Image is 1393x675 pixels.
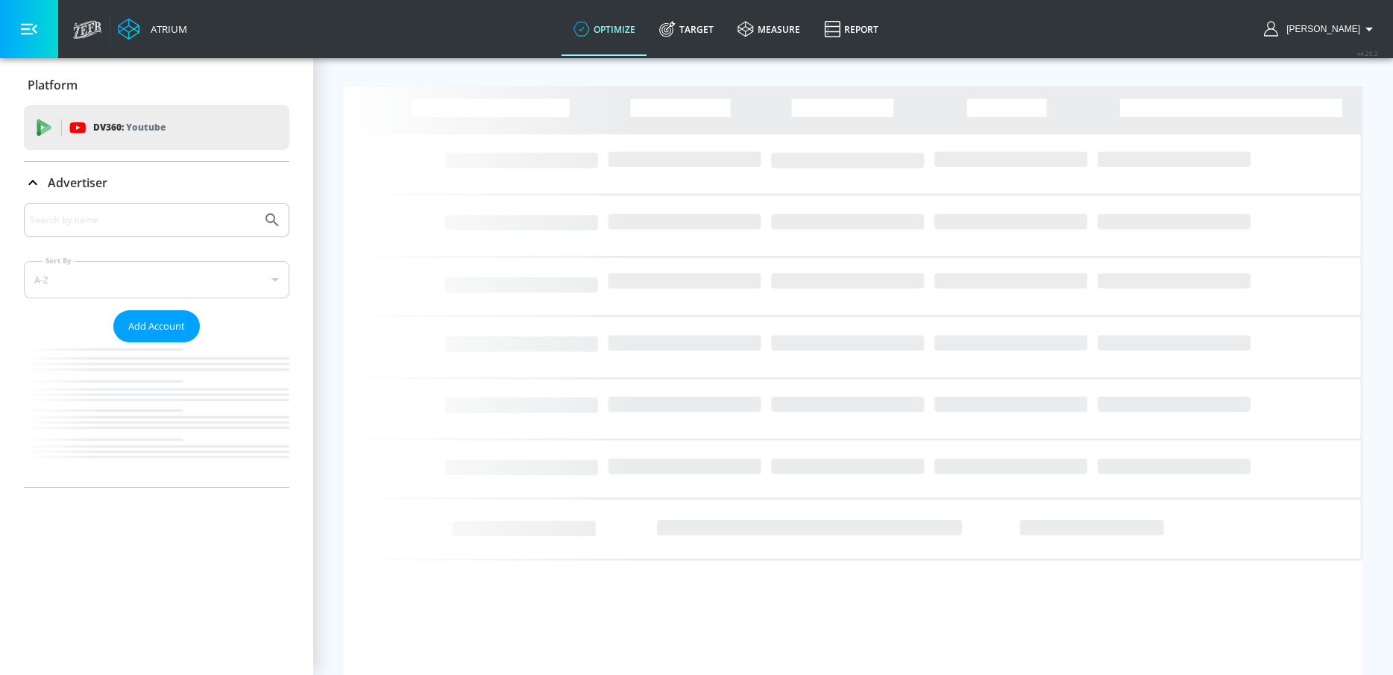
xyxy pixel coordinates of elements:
[93,119,166,136] p: DV360:
[1280,24,1360,34] span: login as: sarah.grindle@zefr.com
[145,22,187,36] div: Atrium
[647,2,726,56] a: Target
[24,105,289,150] div: DV360: Youtube
[128,318,185,335] span: Add Account
[118,18,187,40] a: Atrium
[43,256,75,266] label: Sort By
[1357,49,1378,57] span: v 4.25.2
[1264,20,1378,38] button: [PERSON_NAME]
[24,261,289,298] div: A-Z
[24,342,289,487] nav: list of Advertiser
[28,77,78,93] p: Platform
[24,162,289,204] div: Advertiser
[113,310,200,342] button: Add Account
[24,64,289,106] div: Platform
[812,2,890,56] a: Report
[562,2,647,56] a: optimize
[30,210,256,230] input: Search by name
[24,203,289,487] div: Advertiser
[48,175,107,191] p: Advertiser
[726,2,812,56] a: measure
[126,119,166,135] p: Youtube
